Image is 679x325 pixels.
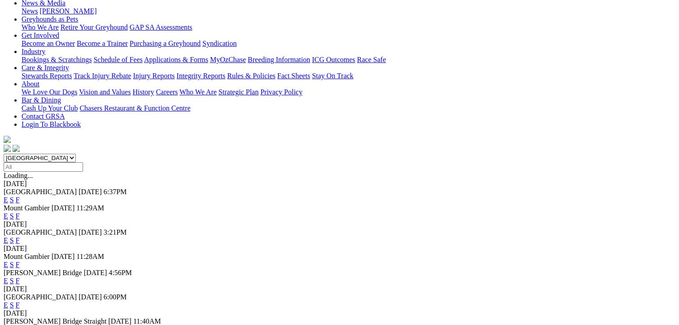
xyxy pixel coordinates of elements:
[357,56,385,63] a: Race Safe
[79,88,131,96] a: Vision and Values
[22,88,675,96] div: About
[4,301,8,309] a: E
[16,277,20,285] a: F
[22,104,78,112] a: Cash Up Your Club
[130,23,193,31] a: GAP SA Assessments
[93,56,142,63] a: Schedule of Fees
[4,204,50,212] span: Mount Gambier
[4,188,77,196] span: [GEOGRAPHIC_DATA]
[4,317,106,325] span: [PERSON_NAME] Bridge Straight
[312,56,355,63] a: ICG Outcomes
[61,23,128,31] a: Retire Your Greyhound
[22,7,675,15] div: News & Media
[22,72,675,80] div: Care & Integrity
[79,228,102,236] span: [DATE]
[76,204,104,212] span: 11:29AM
[4,172,33,179] span: Loading...
[260,88,302,96] a: Privacy Policy
[4,236,8,244] a: E
[227,72,276,80] a: Rules & Policies
[202,40,237,47] a: Syndication
[22,112,65,120] a: Contact GRSA
[22,23,675,31] div: Greyhounds as Pets
[52,253,75,260] span: [DATE]
[219,88,258,96] a: Strategic Plan
[4,136,11,143] img: logo-grsa-white.png
[130,40,201,47] a: Purchasing a Greyhound
[16,301,20,309] a: F
[22,56,675,64] div: Industry
[4,269,82,276] span: [PERSON_NAME] Bridge
[79,104,190,112] a: Chasers Restaurant & Function Centre
[22,40,75,47] a: Become an Owner
[52,204,75,212] span: [DATE]
[22,72,72,80] a: Stewards Reports
[144,56,208,63] a: Applications & Forms
[4,261,8,268] a: E
[180,88,217,96] a: Who We Are
[4,245,675,253] div: [DATE]
[104,188,127,196] span: 6:37PM
[22,120,81,128] a: Login To Blackbook
[4,145,11,152] img: facebook.svg
[16,261,20,268] a: F
[22,80,39,88] a: About
[74,72,131,80] a: Track Injury Rebate
[10,196,14,204] a: S
[133,72,175,80] a: Injury Reports
[22,64,69,71] a: Care & Integrity
[108,317,131,325] span: [DATE]
[22,48,45,55] a: Industry
[79,293,102,301] span: [DATE]
[22,7,38,15] a: News
[133,317,161,325] span: 11:40AM
[109,269,132,276] span: 4:56PM
[312,72,353,80] a: Stay On Track
[13,145,20,152] img: twitter.svg
[22,15,78,23] a: Greyhounds as Pets
[104,228,127,236] span: 3:21PM
[76,253,104,260] span: 11:28AM
[22,88,77,96] a: We Love Our Dogs
[77,40,128,47] a: Become a Trainer
[10,236,14,244] a: S
[79,188,102,196] span: [DATE]
[210,56,246,63] a: MyOzChase
[16,196,20,204] a: F
[4,285,675,293] div: [DATE]
[132,88,154,96] a: History
[4,180,675,188] div: [DATE]
[10,277,14,285] a: S
[104,293,127,301] span: 6:00PM
[22,56,92,63] a: Bookings & Scratchings
[16,236,20,244] a: F
[22,96,61,104] a: Bar & Dining
[22,23,59,31] a: Who We Are
[4,277,8,285] a: E
[4,220,675,228] div: [DATE]
[4,162,83,172] input: Select date
[22,40,675,48] div: Get Involved
[156,88,178,96] a: Careers
[39,7,96,15] a: [PERSON_NAME]
[4,309,675,317] div: [DATE]
[176,72,225,80] a: Integrity Reports
[10,301,14,309] a: S
[4,228,77,236] span: [GEOGRAPHIC_DATA]
[10,212,14,220] a: S
[22,31,59,39] a: Get Involved
[4,196,8,204] a: E
[4,212,8,220] a: E
[277,72,310,80] a: Fact Sheets
[16,212,20,220] a: F
[10,261,14,268] a: S
[22,104,675,112] div: Bar & Dining
[84,269,107,276] span: [DATE]
[4,253,50,260] span: Mount Gambier
[248,56,310,63] a: Breeding Information
[4,293,77,301] span: [GEOGRAPHIC_DATA]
